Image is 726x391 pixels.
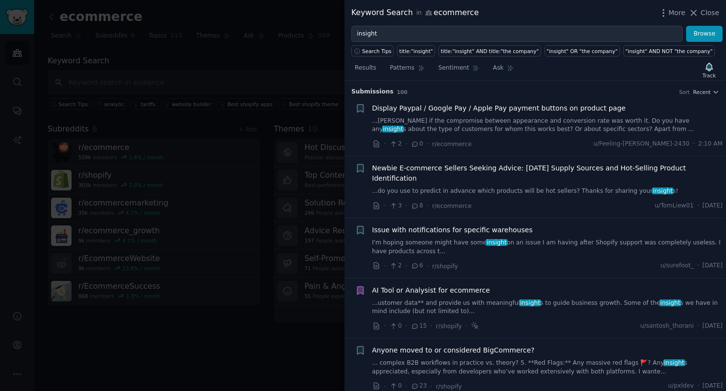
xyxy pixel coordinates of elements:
[686,26,723,42] button: Browse
[389,382,401,391] span: 0
[390,64,414,73] span: Patterns
[593,140,689,149] span: u/Feeling-[PERSON_NAME]-2430
[372,163,723,184] a: Newbie E-commerce Sellers Seeking Advice: [DATE] Supply Sources and Hot-Selling Product Identific...
[652,187,674,194] span: insight
[625,48,712,55] div: "insight" AND NOT "the company"
[432,141,472,148] span: r/ecommerce
[436,323,462,330] span: r/shopify
[703,202,723,210] span: [DATE]
[405,321,407,331] span: ·
[389,261,401,270] span: 2
[384,321,386,331] span: ·
[389,322,401,331] span: 0
[351,45,394,56] button: Search Tips
[351,26,683,42] input: Try a keyword related to your business
[546,48,617,55] div: "insight" OR "the company"
[405,139,407,149] span: ·
[441,48,539,55] div: title:"insight" AND title:"the company"
[693,140,695,149] span: ·
[486,239,508,246] span: insight
[697,202,699,210] span: ·
[384,139,386,149] span: ·
[427,201,429,211] span: ·
[372,103,626,113] a: Display Paypal / Google Pay / Apple Pay payment buttons on product page
[465,321,467,331] span: ·
[438,64,469,73] span: Sentiment
[663,359,685,366] span: insight
[493,64,504,73] span: Ask
[384,261,386,271] span: ·
[697,261,699,270] span: ·
[698,140,723,149] span: 2:10 AM
[416,9,421,18] span: in
[372,345,535,355] a: Anyone moved to or considered BigCommerce?
[427,139,429,149] span: ·
[411,322,427,331] span: 15
[655,202,694,210] span: u/TomLiew01
[544,45,620,56] a: "insight" OR "the company"
[703,72,716,79] div: Track
[411,382,427,391] span: 23
[432,203,472,209] span: r/ecommerce
[397,89,408,95] span: 100
[351,88,394,96] span: Submission s
[411,202,423,210] span: 8
[351,60,380,80] a: Results
[435,60,483,80] a: Sentiment
[397,45,435,56] a: title:"insight"
[427,261,429,271] span: ·
[668,382,694,391] span: u/pxldev
[438,45,541,56] a: title:"insight" AND title:"the company"
[355,64,376,73] span: Results
[372,285,490,296] a: AI Tool or Analysist for ecommerce
[372,239,723,256] a: I'm hoping someone might have someinsighton an issue I am having after Shopify support was comple...
[640,322,694,331] span: u/santosh_thorani
[405,261,407,271] span: ·
[697,322,699,331] span: ·
[703,322,723,331] span: [DATE]
[351,7,479,19] div: Keyword Search ecommerce
[362,48,392,55] span: Search Tips
[697,382,699,391] span: ·
[659,299,681,306] span: insight
[679,89,690,95] div: Sort
[430,321,432,331] span: ·
[699,60,719,80] button: Track
[660,261,694,270] span: u/surefoot_
[693,89,719,95] button: Recent
[372,225,533,235] a: Issue with notifications for specific warehouses
[384,201,386,211] span: ·
[701,8,719,18] span: Close
[490,60,517,80] a: Ask
[432,263,458,270] span: r/shopify
[372,187,723,196] a: ...do you use to predict in advance which products will be hot sellers? Thanks for sharing yourin...
[372,299,723,316] a: ...ustomer data** and provide us with meaningfulinsights to guide business growth. Some of theins...
[389,202,401,210] span: 3
[703,382,723,391] span: [DATE]
[389,140,401,149] span: 2
[372,117,723,134] a: ...[PERSON_NAME] if the compromise between appearance and conversion rate was worth it. Do you ha...
[411,140,423,149] span: 0
[382,126,404,132] span: insight
[519,299,541,306] span: insight
[669,8,686,18] span: More
[623,45,715,56] a: "insight" AND NOT "the company"
[693,89,710,95] span: Recent
[399,48,433,55] div: title:"insight"
[689,8,719,18] button: Close
[405,201,407,211] span: ·
[658,8,686,18] button: More
[372,359,723,376] a: ... complex B2B workflows in practice vs. theory? 5. **Red Flags:** Any massive red flags 🚩? Anyi...
[436,383,462,390] span: r/shopify
[411,261,423,270] span: 6
[386,60,428,80] a: Patterns
[703,261,723,270] span: [DATE]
